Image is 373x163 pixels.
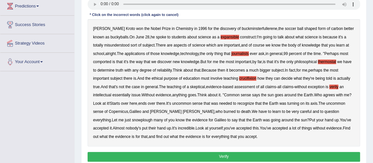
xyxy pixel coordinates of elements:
b: sense [192,101,203,106]
b: for [209,118,213,122]
b: form [318,26,326,31]
b: turning [287,101,299,106]
b: 99 [283,51,288,56]
b: known [93,35,104,39]
b: to [268,109,271,114]
b: Copernicus [109,109,128,114]
b: The [117,51,124,56]
b: of [188,43,191,48]
b: Common [224,93,239,97]
b: told [326,76,332,81]
b: all [260,85,264,89]
b: how [257,76,264,81]
b: you [329,43,335,48]
b: teaching [223,76,238,81]
b: construct [240,35,256,39]
b: And [101,85,108,89]
b: discovery [220,26,236,31]
b: knowledge [181,60,199,64]
b: of [303,51,306,56]
b: of [146,51,149,56]
b: aspects [174,43,187,48]
b: Think [197,93,207,97]
b: expansible [221,35,239,39]
b: Let [112,118,117,122]
b: what [295,35,304,39]
b: evidence [206,85,222,89]
b: without [295,85,307,89]
b: only [206,51,213,56]
b: for [208,26,212,31]
b: a [344,35,346,39]
b: perhaps [308,68,322,73]
b: [PERSON_NAME] [93,26,125,31]
b: to [227,118,231,122]
div: * Click on the incorrect words (click again to cancel) [88,12,181,18]
b: me [118,118,124,122]
b: evidence [156,93,171,97]
b: that [194,68,200,73]
b: that's [109,85,118,89]
b: philosophical [295,60,317,64]
b: a [217,35,220,39]
b: around [284,93,296,97]
b: June [136,35,144,39]
b: most [340,51,348,56]
b: the [280,60,285,64]
b: at [102,101,106,106]
b: it [219,93,221,97]
b: case [132,85,140,89]
b: ask [258,51,264,56]
b: sense [241,93,251,97]
b: that [116,60,123,64]
b: most [226,60,234,64]
b: burned [223,109,235,114]
b: of [248,43,252,48]
b: the [219,60,225,64]
b: of [104,109,108,114]
b: its [306,101,309,106]
b: to [282,109,285,114]
b: important [224,43,240,48]
b: science [305,35,318,39]
b: by [252,60,257,64]
b: way [136,60,143,64]
b: that [224,51,230,56]
b: carbon [331,26,343,31]
b: intellectual [93,93,111,97]
b: going [263,35,272,39]
b: what [294,76,302,81]
b: issue [131,93,140,97]
b: education [183,76,200,81]
b: axis [310,101,317,106]
b: at [346,43,349,48]
b: Nobel [151,26,161,31]
b: careful [300,109,312,114]
b: to [320,109,323,114]
b: to [233,101,236,106]
b: bigger [259,68,270,73]
b: soccer [285,26,296,31]
b: the [278,26,284,31]
b: everything [93,118,111,122]
b: goes [188,93,196,97]
b: assessment [234,85,255,89]
b: of [256,85,259,89]
b: misunderstood [104,43,129,48]
b: say [232,118,238,122]
b: me [302,68,307,73]
b: the [323,68,329,73]
b: I'm [257,35,261,39]
b: body [288,43,296,48]
b: the [144,26,150,31]
b: with [124,68,131,73]
b: general [145,85,158,89]
b: the [129,60,135,64]
b: is [325,85,328,89]
b: true [93,85,100,89]
b: better [344,26,354,31]
b: very [292,109,299,114]
b: Earth [269,101,278,106]
b: The [159,85,166,89]
b: it's [338,35,343,39]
